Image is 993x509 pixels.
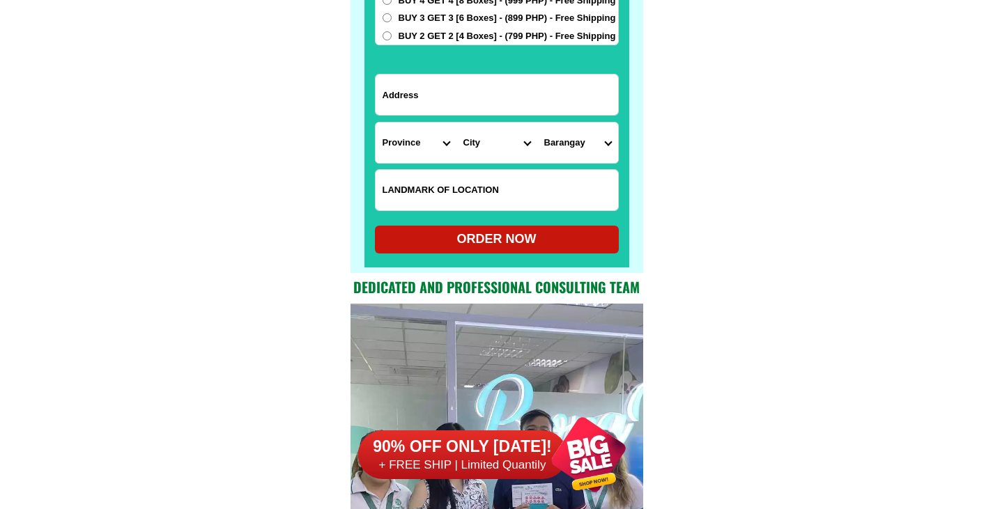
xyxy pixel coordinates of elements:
[456,123,537,163] select: Select district
[358,457,567,473] h6: + FREE SHIP | Limited Quantily
[351,276,643,297] h2: Dedicated and professional consulting team
[376,123,456,163] select: Select province
[376,75,618,115] input: Input address
[376,170,618,210] input: Input LANDMARKOFLOCATION
[399,29,616,43] span: BUY 2 GET 2 [4 Boxes] - (799 PHP) - Free Shipping
[537,123,618,163] select: Select commune
[358,437,567,457] h6: 90% OFF ONLY [DATE]!
[383,31,392,40] input: BUY 2 GET 2 [4 Boxes] - (799 PHP) - Free Shipping
[375,230,619,249] div: ORDER NOW
[399,11,616,25] span: BUY 3 GET 3 [6 Boxes] - (899 PHP) - Free Shipping
[383,13,392,22] input: BUY 3 GET 3 [6 Boxes] - (899 PHP) - Free Shipping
